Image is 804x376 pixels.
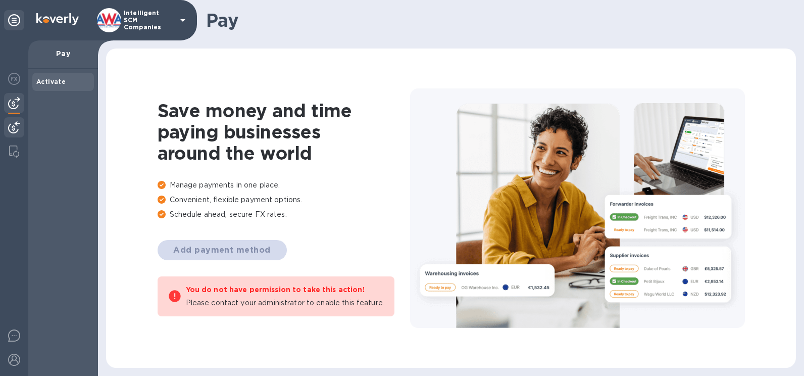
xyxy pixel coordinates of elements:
[186,286,365,294] b: You do not have permission to take this action!
[36,49,90,59] p: Pay
[158,209,410,220] p: Schedule ahead, secure FX rates.
[158,100,410,164] h1: Save money and time paying businesses around the world
[186,298,385,308] p: Please contact your administrator to enable this feature.
[158,195,410,205] p: Convenient, flexible payment options.
[36,78,66,85] b: Activate
[36,13,79,25] img: Logo
[206,10,788,31] h1: Pay
[4,10,24,30] div: Unpin categories
[158,180,410,191] p: Manage payments in one place.
[124,10,174,31] p: Intelligent SCM Companies
[8,73,20,85] img: Foreign exchange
